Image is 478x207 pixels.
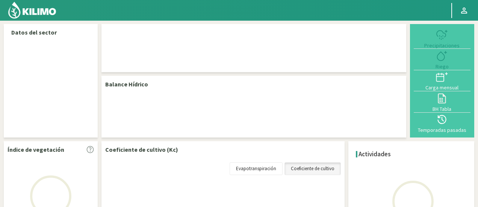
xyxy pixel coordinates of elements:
p: Índice de vegetación [8,145,64,154]
button: Precipitaciones [414,28,470,49]
button: Riego [414,49,470,70]
button: BH Tabla [414,91,470,112]
div: BH Tabla [416,106,468,112]
div: Carga mensual [416,85,468,90]
p: Coeficiente de cultivo (Kc) [105,145,178,154]
button: Carga mensual [414,70,470,91]
h4: Actividades [358,151,391,158]
p: Balance Hídrico [105,80,148,89]
div: Riego [416,64,468,69]
button: Temporadas pasadas [414,113,470,134]
a: Coeficiente de cultivo [284,162,341,175]
div: Precipitaciones [416,43,468,48]
div: Temporadas pasadas [416,127,468,133]
p: Datos del sector [11,28,90,37]
a: Evapotranspiración [230,162,283,175]
img: Kilimo [8,1,57,19]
